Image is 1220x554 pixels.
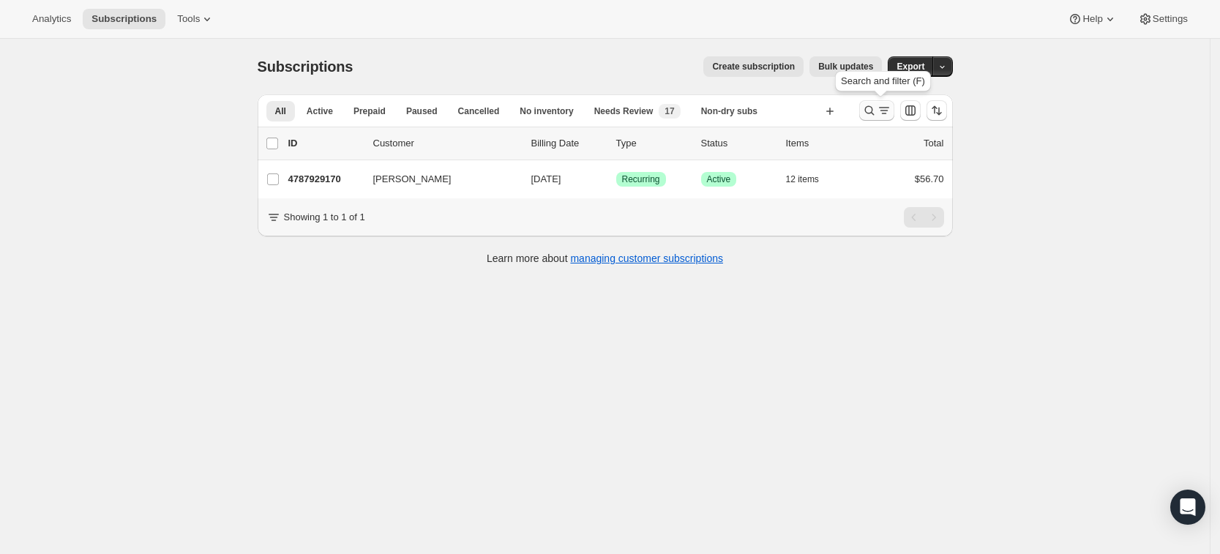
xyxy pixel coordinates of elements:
[91,13,157,25] span: Subscriptions
[531,136,605,151] p: Billing Date
[23,9,80,29] button: Analytics
[622,173,660,185] span: Recurring
[364,168,511,191] button: [PERSON_NAME]
[809,56,882,77] button: Bulk updates
[32,13,71,25] span: Analytics
[1129,9,1197,29] button: Settings
[1153,13,1188,25] span: Settings
[531,173,561,184] span: [DATE]
[373,136,520,151] p: Customer
[701,105,757,117] span: Non-dry subs
[275,105,286,117] span: All
[786,136,859,151] div: Items
[707,173,731,185] span: Active
[284,210,365,225] p: Showing 1 to 1 of 1
[288,169,944,190] div: 4787929170[PERSON_NAME][DATE]SuccessRecurringSuccessActive12 items$56.70
[859,100,894,121] button: Search and filter results
[701,136,774,151] p: Status
[915,173,944,184] span: $56.70
[703,56,804,77] button: Create subscription
[924,136,943,151] p: Total
[177,13,200,25] span: Tools
[458,105,500,117] span: Cancelled
[616,136,689,151] div: Type
[487,251,723,266] p: Learn more about
[288,172,362,187] p: 4787929170
[373,172,452,187] span: [PERSON_NAME]
[520,105,573,117] span: No inventory
[258,59,353,75] span: Subscriptions
[570,252,723,264] a: managing customer subscriptions
[307,105,333,117] span: Active
[786,169,835,190] button: 12 items
[1059,9,1126,29] button: Help
[904,207,944,228] nav: Pagination
[1082,13,1102,25] span: Help
[665,105,674,117] span: 17
[594,105,654,117] span: Needs Review
[818,101,842,121] button: Create new view
[712,61,795,72] span: Create subscription
[288,136,362,151] p: ID
[818,61,873,72] span: Bulk updates
[786,173,819,185] span: 12 items
[288,136,944,151] div: IDCustomerBilling DateTypeStatusItemsTotal
[1170,490,1205,525] div: Open Intercom Messenger
[927,100,947,121] button: Sort the results
[406,105,438,117] span: Paused
[353,105,386,117] span: Prepaid
[897,61,924,72] span: Export
[900,100,921,121] button: Customize table column order and visibility
[168,9,223,29] button: Tools
[888,56,933,77] button: Export
[83,9,165,29] button: Subscriptions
